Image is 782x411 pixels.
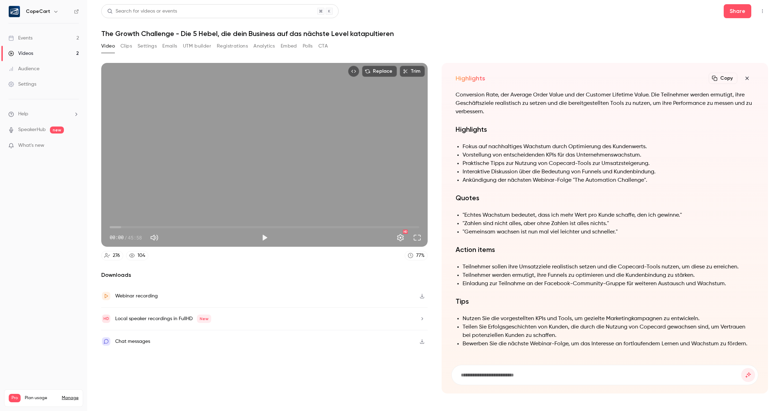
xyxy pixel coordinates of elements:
[113,252,120,259] div: 276
[62,395,79,401] a: Manage
[258,231,272,245] button: Play
[463,211,754,219] li: "Echtes Wachstum bedeutet, dass ich mehr Wert pro Kunde schaffe, den ich gewinne."
[110,234,124,241] span: 00:00
[463,176,754,185] li: Ankündigung der nächsten Webinar-Folge "The Automation Challenge".
[318,41,328,52] button: CTA
[456,74,485,82] h2: Highlights
[463,340,754,348] li: Bewerben Sie die nächste Webinar-Folge, um das Interesse an fortlaufendem Lernen und Wachstum zu ...
[463,315,754,323] li: Nutzen Sie die vorgestellten KPIs und Tools, um gezielte Marketingkampagnen zu entwickeln.
[463,143,754,151] li: Fokus auf nachhaltiges Wachstum durch Optimierung des Kundenwerts.
[101,29,768,38] h1: The Growth Challenge - Die 5 Hebel, die dein Business auf das nächste Level katapultieren
[128,234,142,241] span: 45:58
[456,124,754,134] h1: Highlights
[18,110,28,118] span: Help
[147,231,161,245] button: Mute
[463,271,754,280] li: Teilnehmer werden ermutigt, ihre Funnels zu optimieren und die Kundenbindung zu stärken.
[403,230,408,234] div: HD
[303,41,313,52] button: Polls
[463,263,754,271] li: Teilnehmer sollen ihre Umsatzziele realistisch setzen und die Copecard-Tools nutzen, um diese zu ...
[138,41,157,52] button: Settings
[107,8,177,15] div: Search for videos or events
[162,41,177,52] button: Emails
[281,41,297,52] button: Embed
[18,126,46,134] a: SpeakerHub
[456,296,754,306] h1: Tips
[50,127,64,134] span: new
[124,234,127,241] span: /
[463,228,754,236] li: "Gemeinsam wachsen ist nun mal viel leichter und schneller."
[138,252,145,259] div: 104
[463,280,754,288] li: Einladung zur Teilnahme an der Facebook-Community-Gruppe für weiteren Austausch und Wachstum.
[456,245,754,254] h1: Action items
[120,41,132,52] button: Clips
[456,193,754,203] h1: Quotes
[101,41,115,52] button: Video
[405,251,428,260] a: 77%
[183,41,211,52] button: UTM builder
[362,66,397,77] button: Replace
[757,6,768,17] button: Top Bar Actions
[18,142,44,149] span: What's new
[25,395,58,401] span: Plan usage
[110,234,142,241] div: 00:00
[115,292,158,300] div: Webinar recording
[253,41,275,52] button: Analytics
[8,35,32,42] div: Events
[463,323,754,340] li: Teilen Sie Erfolgsgeschichten von Kunden, die durch die Nutzung von Copecard gewachsen sind, um V...
[101,251,123,260] a: 276
[126,251,148,260] a: 104
[115,315,211,323] div: Local speaker recordings in FullHD
[8,110,79,118] li: help-dropdown-opener
[9,6,20,17] img: CopeCart
[197,315,211,323] span: New
[410,231,424,245] button: Full screen
[393,231,407,245] button: Settings
[400,66,425,77] button: Trim
[8,65,39,72] div: Audience
[217,41,248,52] button: Registrations
[348,66,359,77] button: Embed video
[8,81,36,88] div: Settings
[416,252,425,259] div: 77 %
[463,159,754,168] li: Praktische Tipps zur Nutzung von Copecard-Tools zur Umsatzsteigerung.
[26,8,50,15] h6: CopeCart
[8,50,33,57] div: Videos
[709,73,737,84] button: Copy
[115,337,150,346] div: Chat messages
[724,4,751,18] button: Share
[101,271,428,279] h2: Downloads
[463,151,754,159] li: Vorstellung von entscheidenden KPIs für das Unternehmenswachstum.
[463,219,754,228] li: "Zahlen sind nicht alles, aber ohne Zahlen ist alles nichts."
[9,394,21,402] span: Pro
[463,168,754,176] li: Interaktive Diskussion über die Bedeutung von Funnels und Kundenbindung.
